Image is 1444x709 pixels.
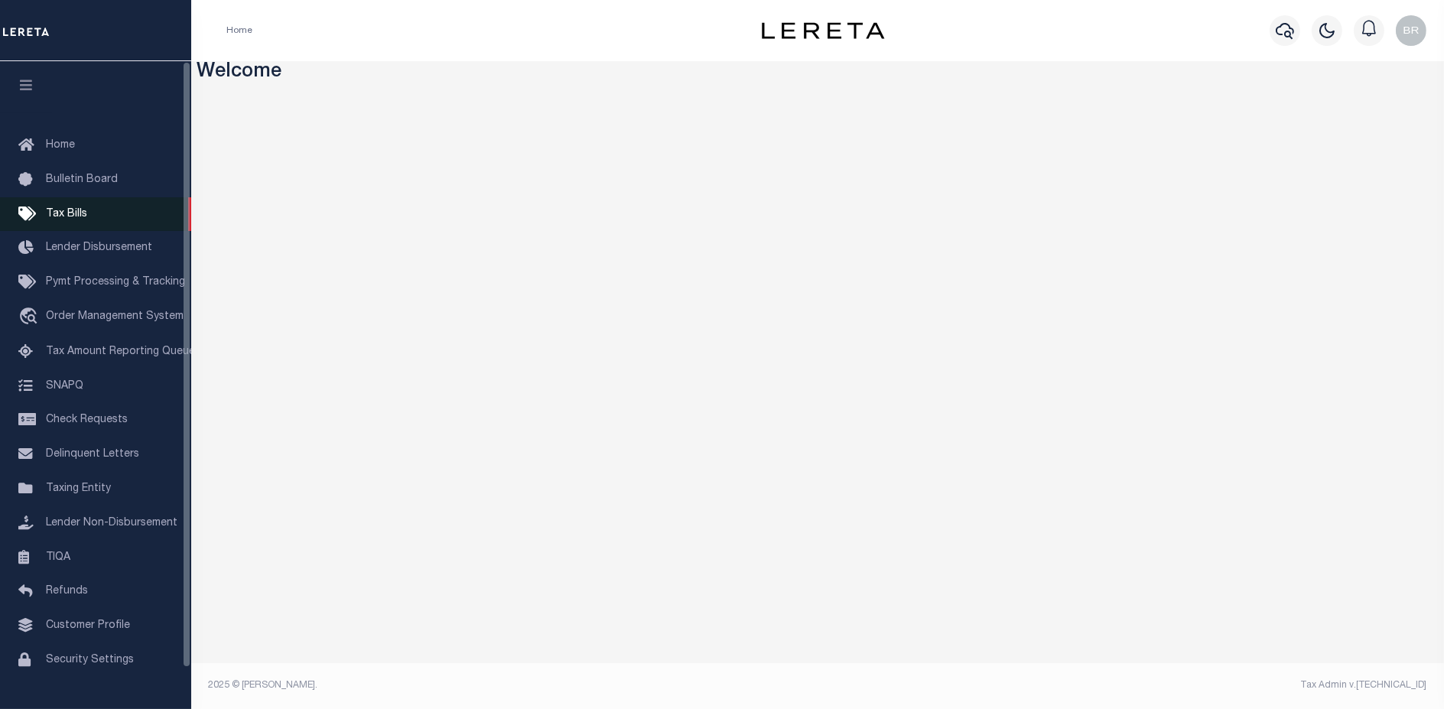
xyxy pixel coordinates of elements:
[46,551,70,562] span: TIQA
[46,311,184,322] span: Order Management System
[1396,15,1426,46] img: svg+xml;base64,PHN2ZyB4bWxucz0iaHR0cDovL3d3dy53My5vcmcvMjAwMC9zdmciIHBvaW50ZXItZXZlbnRzPSJub25lIi...
[46,277,185,288] span: Pymt Processing & Tracking
[829,678,1427,692] div: Tax Admin v.[TECHNICAL_ID]
[46,174,118,185] span: Bulletin Board
[762,22,884,39] img: logo-dark.svg
[197,678,818,692] div: 2025 © [PERSON_NAME].
[46,655,134,665] span: Security Settings
[197,61,1439,85] h3: Welcome
[46,346,195,357] span: Tax Amount Reporting Queue
[226,24,252,37] li: Home
[46,620,130,631] span: Customer Profile
[46,449,139,460] span: Delinquent Letters
[46,140,75,151] span: Home
[46,209,87,220] span: Tax Bills
[46,242,152,253] span: Lender Disbursement
[18,307,43,327] i: travel_explore
[46,415,128,425] span: Check Requests
[46,586,88,597] span: Refunds
[46,380,83,391] span: SNAPQ
[46,518,177,528] span: Lender Non-Disbursement
[46,483,111,494] span: Taxing Entity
